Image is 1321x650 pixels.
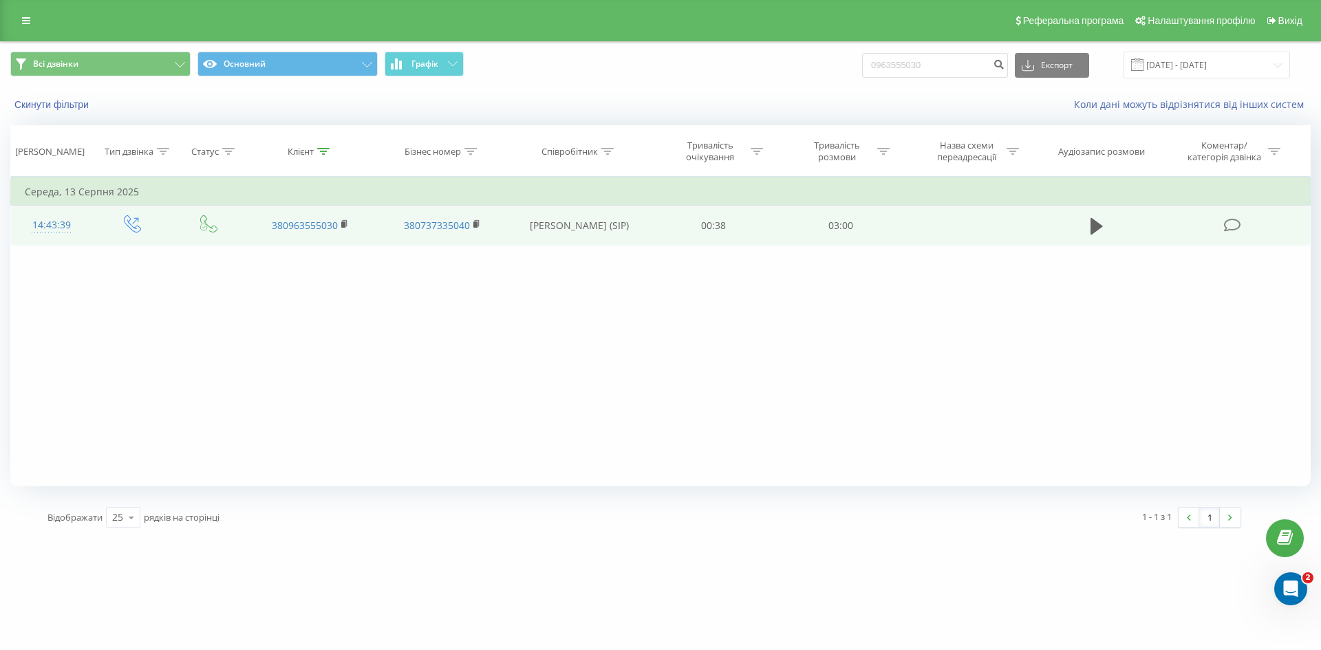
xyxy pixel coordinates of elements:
[1148,15,1255,26] span: Налаштування профілю
[11,178,1311,206] td: Середа, 13 Серпня 2025
[11,345,215,388] div: Підкажіть, чи вдалось розібратись?​
[541,146,598,158] div: Співробітник
[155,303,264,334] div: Спробую, дякую!
[11,399,264,418] div: 19 серпня
[15,146,85,158] div: [PERSON_NAME]
[43,451,54,462] button: вибір GIF-файлів
[508,206,650,246] td: [PERSON_NAME] (SIP)
[11,345,264,399] div: Artur каже…
[650,206,777,246] td: 00:38
[674,140,747,163] div: Тривалість очікування
[404,219,470,232] a: 380737335040
[405,146,461,158] div: Бізнес номер
[236,445,258,467] button: Надіслати повідомлення…
[167,312,253,325] div: Спробую, дякую!
[11,418,226,488] div: Вітаю!На жаль не отримав від вас відповіді(Чи актуальне питання наразі?
[800,140,874,163] div: Тривалість розмови
[1199,508,1220,527] a: 1
[191,146,219,158] div: Статус
[9,6,35,32] button: go back
[21,451,32,462] button: Вибір емодзі
[1023,15,1124,26] span: Реферальна програма
[105,146,153,158] div: Тип дзвінка
[10,52,191,76] button: Всі дзвінки
[288,146,314,158] div: Клієнт
[1142,510,1172,523] div: 1 - 1 з 1
[930,140,1003,163] div: Назва схеми переадресації
[1278,15,1302,26] span: Вихід
[11,418,264,518] div: Artur каже…
[1184,140,1265,163] div: Коментар/категорія дзвінка
[862,53,1008,78] input: Пошук за номером
[1015,53,1089,78] button: Експорт
[215,6,241,32] button: Головна
[10,98,96,111] button: Скинути фільтри
[1058,146,1145,158] div: Аудіозапис розмови
[411,59,438,69] span: Графік
[22,149,215,176] div: 6) Далі обираємо для нашого додатка необхідну вам гарнітуру
[1302,572,1313,583] span: 2
[112,510,123,524] div: 25
[65,451,76,462] button: Завантажити вкладений файл
[67,17,109,31] p: У мережі
[1274,572,1307,605] iframe: Intercom live chat
[25,212,78,239] div: 14:43:39
[47,511,103,523] span: Відображати
[67,7,156,17] h1: [PERSON_NAME]
[1074,98,1311,111] a: Коли дані можуть відрізнятися вiд інших систем
[11,303,264,345] div: Олександр каже…
[197,52,378,76] button: Основний
[12,422,264,445] textarea: Повідомлення...
[385,52,464,76] button: Графік
[39,8,61,30] img: Profile image for Artur
[22,353,204,380] div: Підкажіть, чи вдалось розібратись? ​
[272,219,338,232] a: 380963555030
[241,6,266,30] div: Закрити
[33,58,78,69] span: Всі дзвінки
[777,206,903,246] td: 03:00
[144,511,219,523] span: рядків на сторінці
